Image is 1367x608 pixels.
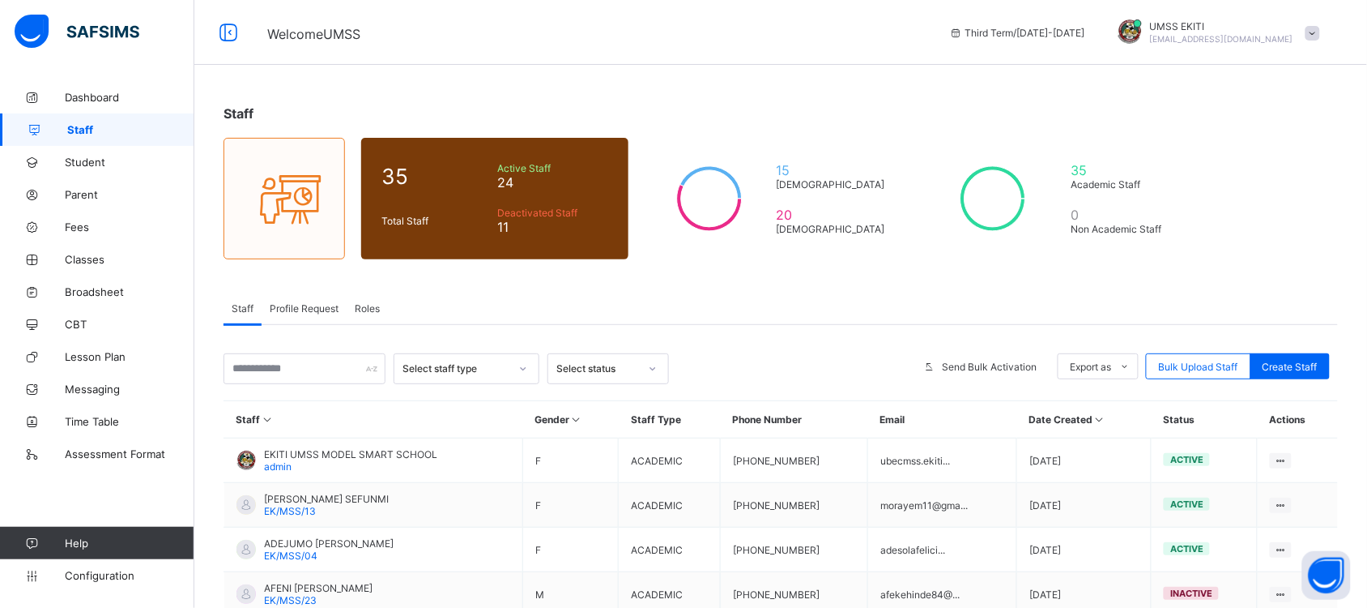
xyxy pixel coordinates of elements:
span: Staff [67,123,194,136]
span: EK/MSS/04 [264,550,317,562]
th: Gender [522,401,619,439]
span: Welcome UMSS [267,26,360,42]
span: Send Bulk Activation [943,361,1037,373]
td: [DATE] [1017,439,1152,483]
span: active [1170,454,1203,465]
td: [PHONE_NUMBER] [721,439,868,483]
i: Sort in Ascending Order [1093,413,1107,426]
th: Phone Number [721,401,868,439]
span: Profile Request [270,302,339,315]
span: EK/MSS/13 [264,505,316,517]
span: Academic Staff [1071,178,1175,191]
span: Deactivated Staff [497,207,608,219]
td: morayem11@gma... [868,483,1017,528]
td: ACADEMIC [619,439,721,483]
td: ACADEMIC [619,483,721,528]
span: [DEMOGRAPHIC_DATA] [776,223,892,235]
th: Status [1152,401,1258,439]
td: F [522,483,619,528]
span: Active Staff [497,162,608,174]
span: Messaging [65,383,194,396]
td: F [522,439,619,483]
span: session/term information [949,27,1085,39]
span: [PERSON_NAME] SEFUNMI [264,493,389,505]
span: AFENI [PERSON_NAME] [264,582,373,594]
span: 35 [381,164,489,189]
td: adesolafelici... [868,528,1017,572]
th: Date Created [1017,401,1152,439]
td: F [522,528,619,572]
span: Bulk Upload Staff [1159,361,1238,373]
span: 20 [776,207,892,223]
span: Staff [224,105,253,122]
span: active [1170,543,1203,554]
td: [PHONE_NUMBER] [721,483,868,528]
span: inactive [1170,588,1212,599]
span: Help [65,537,194,550]
td: [DATE] [1017,483,1152,528]
span: Roles [355,302,380,315]
i: Sort in Ascending Order [261,413,275,426]
i: Sort in Ascending Order [569,413,583,426]
span: UMSS EKITI [1150,20,1293,32]
span: ADEJUMO [PERSON_NAME] [264,537,394,550]
span: CBT [65,318,194,331]
span: Fees [65,221,194,233]
td: [PHONE_NUMBER] [721,528,868,572]
span: Lesson Plan [65,350,194,363]
span: 11 [497,219,608,235]
th: Actions [1258,401,1338,439]
span: EKITI UMSS MODEL SMART SCHOOL [264,448,437,460]
span: Export as [1071,361,1112,373]
span: Student [65,156,194,169]
td: [DATE] [1017,528,1152,572]
span: Broadsheet [65,285,194,298]
th: Email [868,401,1017,439]
td: ACADEMIC [619,528,721,572]
span: Time Table [65,415,194,428]
span: 15 [776,162,892,178]
th: Staff [224,401,523,439]
button: Open asap [1302,551,1351,600]
th: Staff Type [619,401,721,439]
span: Staff [232,302,253,315]
div: UMSSEKITI [1101,19,1328,46]
span: Create Staff [1263,361,1318,373]
span: EK/MSS/23 [264,594,317,606]
span: active [1170,499,1203,510]
div: Select status [556,363,639,375]
span: Parent [65,188,194,201]
span: Classes [65,253,194,266]
td: ubecmss.ekiti... [868,439,1017,483]
span: 0 [1071,207,1175,223]
div: Select staff type [402,363,509,375]
span: Non Academic Staff [1071,223,1175,235]
span: Dashboard [65,91,194,104]
span: Assessment Format [65,447,194,460]
span: Configuration [65,569,194,582]
span: [DEMOGRAPHIC_DATA] [776,178,892,191]
div: Total Staff [377,211,493,231]
img: safsims [15,15,139,49]
span: 35 [1071,162,1175,178]
span: admin [264,460,292,473]
span: [EMAIL_ADDRESS][DOMAIN_NAME] [1150,34,1293,44]
span: 24 [497,174,608,191]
